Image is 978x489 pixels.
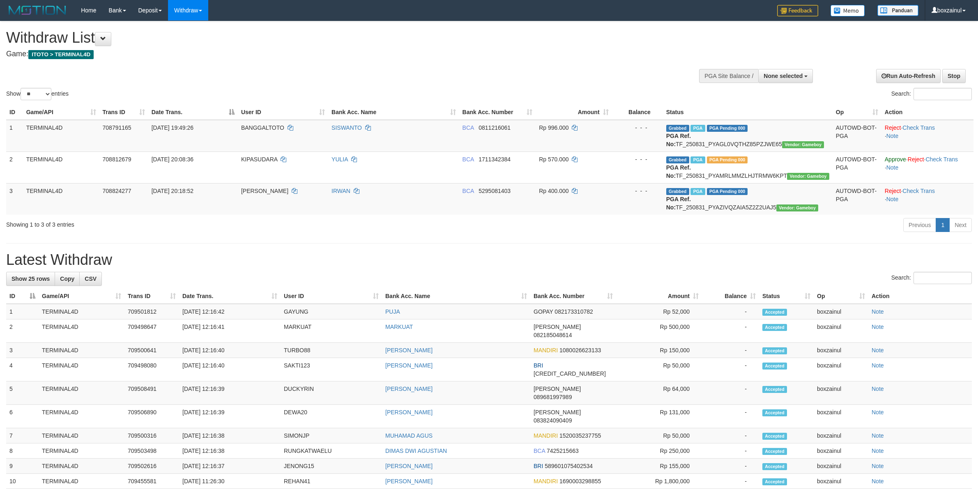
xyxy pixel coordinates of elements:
[39,443,124,459] td: TERMINAL4D
[281,304,382,319] td: GAYUNG
[547,448,579,454] span: Copy 7425215663 to clipboard
[872,448,884,454] a: Note
[881,120,973,152] td: · ·
[881,183,973,215] td: · ·
[39,459,124,474] td: TERMINAL4D
[559,432,601,439] span: Copy 1520035237755 to clipboard
[814,289,868,304] th: Op: activate to sort column ascending
[39,358,124,381] td: TERMINAL4D
[615,155,660,163] div: - - -
[463,156,474,163] span: BCA
[833,183,881,215] td: AUTOWD-BOT-PGA
[385,324,413,330] a: MARKUAT
[616,289,702,304] th: Amount: activate to sort column ascending
[39,474,124,489] td: TERMINAL4D
[479,156,511,163] span: Copy 1711342384 to clipboard
[814,474,868,489] td: boxzainul
[534,386,581,392] span: [PERSON_NAME]
[702,289,759,304] th: Balance: activate to sort column ascending
[385,478,433,484] a: [PERSON_NAME]
[79,272,102,286] a: CSV
[385,308,400,315] a: PUJA
[530,289,616,304] th: Bank Acc. Number: activate to sort column ascending
[103,188,131,194] span: 708824277
[914,272,972,284] input: Search:
[666,133,691,147] b: PGA Ref. No:
[615,187,660,195] div: - - -
[179,405,281,428] td: [DATE] 12:16:39
[616,343,702,358] td: Rp 150,000
[762,324,787,331] span: Accepted
[555,308,593,315] span: Copy 082173310782 to clipboard
[814,428,868,443] td: boxzainul
[385,463,433,469] a: [PERSON_NAME]
[831,5,865,16] img: Button%20Memo.svg
[241,156,277,163] span: KIPASUDARA
[833,120,881,152] td: AUTOWD-BOT-PGA
[877,5,918,16] img: panduan.png
[814,319,868,343] td: boxzainul
[39,319,124,343] td: TERMINAL4D
[902,124,935,131] a: Check Trans
[331,124,362,131] a: SISWANTO
[21,88,51,100] select: Showentries
[241,188,288,194] span: [PERSON_NAME]
[23,152,99,183] td: TERMINAL4D
[699,69,758,83] div: PGA Site Balance /
[6,343,39,358] td: 3
[6,252,972,268] h1: Latest Withdraw
[908,156,924,163] a: Reject
[281,474,382,489] td: REHAN41
[124,358,179,381] td: 709498080
[534,432,558,439] span: MANDIRI
[281,443,382,459] td: RUNGKATWAELU
[152,188,193,194] span: [DATE] 20:18:52
[759,289,814,304] th: Status: activate to sort column ascending
[6,88,69,100] label: Show entries
[179,358,281,381] td: [DATE] 12:16:40
[534,417,572,424] span: Copy 083824090409 to clipboard
[872,386,884,392] a: Note
[179,319,281,343] td: [DATE] 12:16:41
[885,188,901,194] a: Reject
[814,343,868,358] td: boxzainul
[881,105,973,120] th: Action
[776,204,818,211] span: Vendor URL: https://payment21.1velocity.biz
[39,381,124,405] td: TERMINAL4D
[23,105,99,120] th: Game/API: activate to sort column ascending
[179,474,281,489] td: [DATE] 11:26:30
[124,405,179,428] td: 709506890
[534,409,581,416] span: [PERSON_NAME]
[702,474,759,489] td: -
[559,478,601,484] span: Copy 1690003298855 to clipboard
[702,428,759,443] td: -
[534,308,553,315] span: GOPAY
[6,405,39,428] td: 6
[872,432,884,439] a: Note
[331,188,350,194] a: IRWAN
[616,358,702,381] td: Rp 50,000
[885,156,906,163] a: Approve
[936,218,950,232] a: 1
[6,428,39,443] td: 7
[179,343,281,358] td: [DATE] 12:16:40
[762,409,787,416] span: Accepted
[702,405,759,428] td: -
[534,478,558,484] span: MANDIRI
[39,343,124,358] td: TERMINAL4D
[6,50,644,58] h4: Game:
[6,381,39,405] td: 5
[6,4,69,16] img: MOTION_logo.png
[707,125,748,132] span: PGA Pending
[60,275,74,282] span: Copy
[124,381,179,405] td: 709508491
[814,381,868,405] td: boxzainul
[868,289,972,304] th: Action
[814,443,868,459] td: boxzainul
[886,196,899,202] a: Note
[690,156,705,163] span: Marked by boxmaster
[534,347,558,354] span: MANDIRI
[872,347,884,354] a: Note
[777,5,818,16] img: Feedback.jpg
[23,183,99,215] td: TERMINAL4D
